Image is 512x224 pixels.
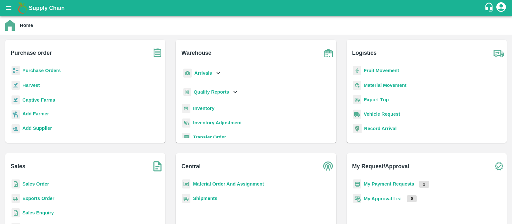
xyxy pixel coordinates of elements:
b: Home [20,23,33,28]
a: Material Order And Assignment [193,181,264,187]
b: Sales [11,162,26,171]
a: Inventory [193,106,214,111]
img: soSales [149,158,165,174]
a: Sales Order [22,181,49,187]
img: harvest [12,95,20,105]
img: check [491,158,507,174]
img: inventory [182,118,190,128]
img: shipments [182,194,190,203]
b: Logistics [352,48,377,57]
img: purchase [149,45,165,61]
button: open drawer [1,1,16,15]
a: Add Supplier [22,125,52,133]
img: sales [12,208,20,218]
img: farmer [12,110,20,119]
p: 0 [407,195,417,202]
img: logo [16,2,29,14]
img: vehicle [353,110,361,119]
a: Shipments [193,196,217,201]
img: payment [353,179,361,189]
b: Add Farmer [22,111,49,116]
a: Inventory Adjustment [193,120,242,125]
img: approval [353,194,361,203]
img: whTransfer [182,133,190,142]
img: sales [12,179,20,189]
img: material [353,80,361,90]
img: centralMaterial [182,179,190,189]
a: Supply Chain [29,4,484,12]
a: My Approval List [364,196,402,201]
img: fruit [353,66,361,75]
div: account of current user [495,1,507,15]
img: reciept [12,66,20,75]
a: Captive Farms [22,97,55,103]
a: Add Farmer [22,110,49,119]
b: Central [181,162,201,171]
img: supplier [12,124,20,134]
img: truck [491,45,507,61]
a: Material Movement [364,83,407,88]
img: harvest [12,80,20,90]
a: Export Trip [364,97,389,102]
p: 2 [419,181,429,188]
b: Supply Chain [29,5,65,11]
a: Transfer Order [193,135,226,140]
a: Purchase Orders [22,68,61,73]
b: My Request/Approval [352,162,409,171]
b: Arrivals [194,71,212,76]
img: recordArrival [353,124,362,133]
b: Warehouse [181,48,212,57]
img: home [5,20,15,31]
img: central [320,158,336,174]
img: whArrival [183,69,192,78]
a: Sales Enquiry [22,210,54,215]
a: Record Arrival [364,126,397,131]
img: shipments [12,194,20,203]
img: whInventory [182,104,190,113]
a: Exports Order [22,196,54,201]
a: Harvest [22,83,40,88]
b: Purchase order [11,48,52,57]
img: warehouse [320,45,336,61]
b: Quality Reports [194,89,229,95]
div: Arrivals [182,66,222,80]
b: Add Supplier [22,126,52,131]
a: My Payment Requests [364,181,414,187]
a: Vehicle Request [364,112,400,117]
img: qualityReport [183,88,191,96]
div: Quality Reports [182,86,239,99]
div: customer-support [484,2,495,14]
a: Fruit Movement [364,68,399,73]
img: delivery [353,95,361,104]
